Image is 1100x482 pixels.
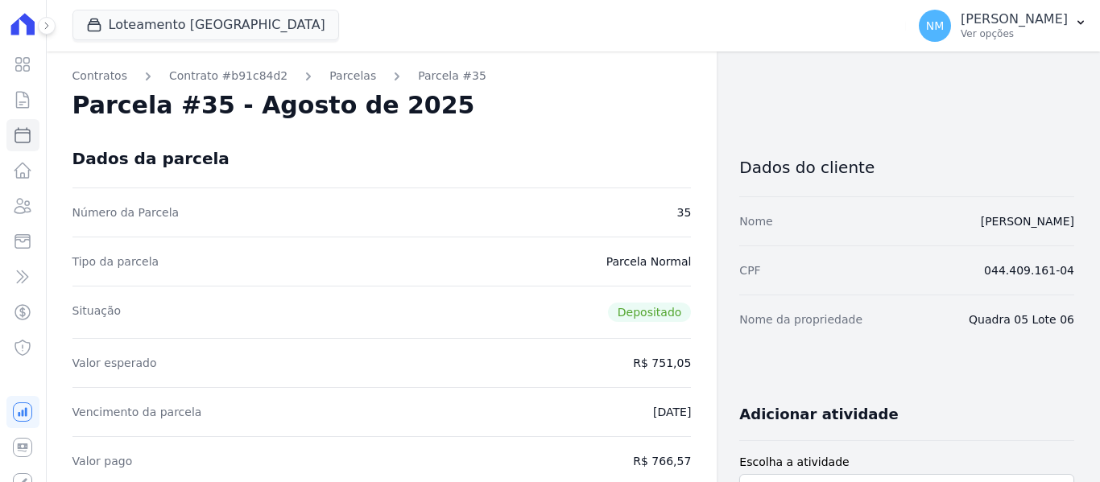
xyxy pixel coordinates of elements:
[329,68,376,84] a: Parcelas
[739,405,898,424] h3: Adicionar atividade
[653,404,691,420] dd: [DATE]
[739,158,1074,177] h3: Dados do cliente
[961,11,1068,27] p: [PERSON_NAME]
[418,68,486,84] a: Parcela #35
[606,253,692,270] dd: Parcela Normal
[739,262,760,278] dt: CPF
[72,68,127,84] a: Contratos
[72,68,692,84] nav: Breadcrumb
[72,303,122,322] dt: Situação
[169,68,287,84] a: Contrato #b91c84d2
[739,311,862,328] dt: Nome da propriedade
[739,213,772,229] dt: Nome
[72,253,159,270] dt: Tipo da parcela
[677,204,692,220] dd: 35
[984,262,1074,278] dd: 044.409.161-04
[981,215,1074,228] a: [PERSON_NAME]
[739,454,1074,471] label: Escolha a atividade
[72,91,475,120] h2: Parcela #35 - Agosto de 2025
[633,355,691,371] dd: R$ 751,05
[72,453,133,469] dt: Valor pago
[72,204,180,220] dt: Número da Parcela
[926,20,945,31] span: NM
[72,355,157,371] dt: Valor esperado
[608,303,692,322] span: Depositado
[72,10,339,40] button: Loteamento [GEOGRAPHIC_DATA]
[906,3,1100,48] button: NM [PERSON_NAME] Ver opções
[961,27,1068,40] p: Ver opções
[633,453,691,469] dd: R$ 766,57
[72,404,202,420] dt: Vencimento da parcela
[969,311,1074,328] dd: Quadra 05 Lote 06
[72,149,230,168] div: Dados da parcela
